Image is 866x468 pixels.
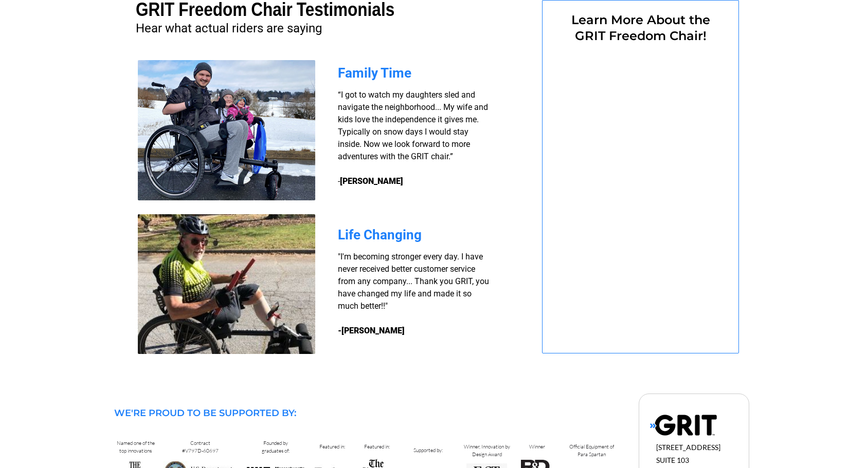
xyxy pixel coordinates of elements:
[182,440,219,454] span: Contract #V797D-60697
[464,443,510,458] span: Winner, Innovation by Design Award
[569,443,614,458] span: Official Equipment of Para Spartan
[319,443,345,450] span: Featured in:
[262,440,290,454] span: Founded by graduates of:
[656,443,720,452] span: [STREET_ADDRESS]
[338,326,405,335] strong: -[PERSON_NAME]
[338,90,488,186] span: “I got to watch my daughters sled and navigate the neighborhood... My wife and kids love the inde...
[656,456,689,464] span: SUITE 103
[340,176,403,186] strong: [PERSON_NAME]
[338,65,411,81] span: Family Time
[529,443,545,450] span: Winner
[413,447,443,454] span: Supported by:
[117,440,155,454] span: Named one of the top innovations
[571,12,710,43] span: Learn More About the GRIT Freedom Chair!
[560,50,721,326] iframe: Form 0
[338,227,422,242] span: Life Changing
[338,252,489,311] span: "I'm becoming stronger every day. I have never received better customer service from any company....
[364,443,390,450] span: Featured in:
[114,407,296,419] span: WE'RE PROUD TO BE SUPPORTED BY:
[136,21,322,35] span: Hear what actual riders are saying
